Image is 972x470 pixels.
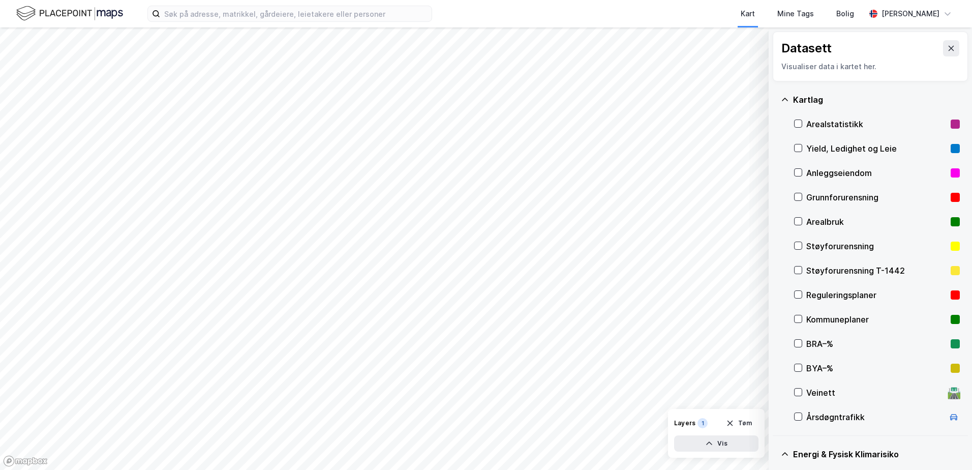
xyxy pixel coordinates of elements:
[882,8,939,20] div: [PERSON_NAME]
[947,386,961,399] div: 🛣️
[777,8,814,20] div: Mine Tags
[806,313,947,326] div: Kommuneplaner
[806,142,947,155] div: Yield, Ledighet og Leie
[806,387,944,399] div: Veinett
[806,362,947,374] div: BYA–%
[806,338,947,350] div: BRA–%
[674,435,758,452] button: Vis
[921,421,972,470] iframe: Chat Widget
[674,419,695,427] div: Layers
[806,411,944,423] div: Årsdøgntrafikk
[719,415,758,431] button: Tøm
[836,8,854,20] div: Bolig
[781,40,832,56] div: Datasett
[160,6,432,21] input: Søk på adresse, matrikkel, gårdeiere, leietakere eller personer
[806,118,947,130] div: Arealstatistikk
[793,448,960,460] div: Energi & Fysisk Klimarisiko
[806,167,947,179] div: Anleggseiendom
[741,8,755,20] div: Kart
[16,5,123,22] img: logo.f888ab2527a4732fd821a326f86c7f29.svg
[697,418,708,428] div: 1
[806,265,947,277] div: Støyforurensning T-1442
[3,455,48,467] a: Mapbox homepage
[781,61,959,73] div: Visualiser data i kartet her.
[806,240,947,252] div: Støyforurensning
[806,216,947,228] div: Arealbruk
[793,94,960,106] div: Kartlag
[806,289,947,301] div: Reguleringsplaner
[806,191,947,203] div: Grunnforurensning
